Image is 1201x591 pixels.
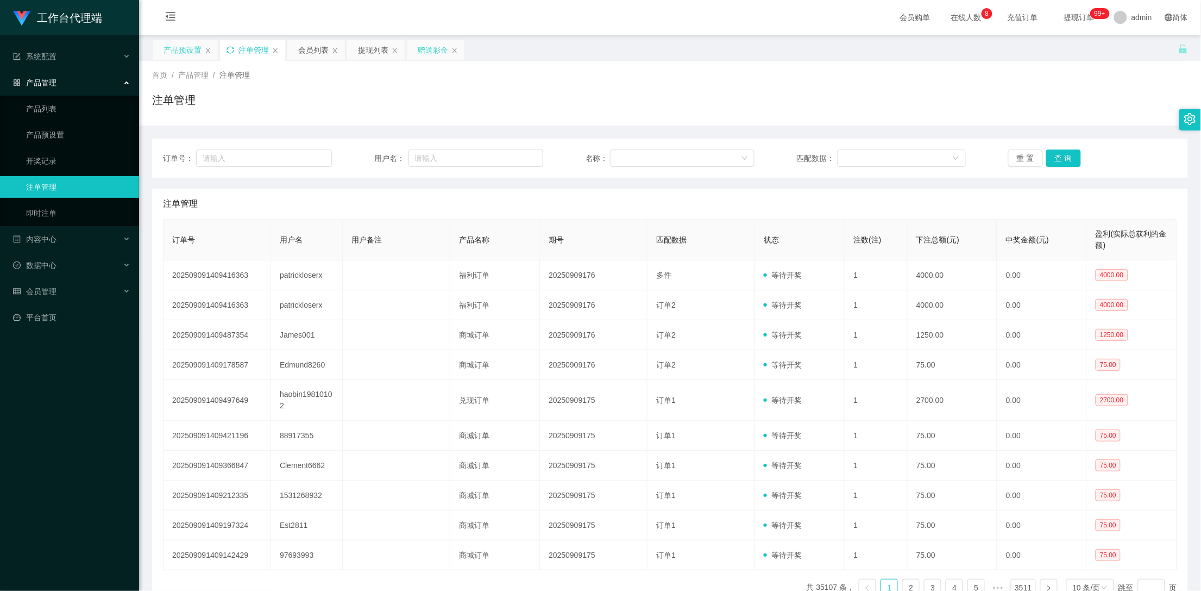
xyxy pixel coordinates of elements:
[764,301,802,309] span: 等待开奖
[196,150,332,167] input: 请输入
[13,307,130,328] a: 图标: dashboard平台首页
[13,261,56,270] span: 数据中心
[164,260,271,290] td: 202509091409416363
[764,551,802,559] span: 等待开奖
[13,235,56,244] span: 内容中心
[37,1,102,35] h1: 工作台代理端
[540,320,647,350] td: 20250909176
[392,47,398,54] i: 图标: close
[997,350,1087,380] td: 0.00
[450,380,540,421] td: 兑现订单
[238,40,269,60] div: 注单管理
[164,40,202,60] div: 产品预设置
[540,511,647,540] td: 20250909175
[332,47,338,54] i: 图标: close
[271,451,343,481] td: Clement6662
[13,235,21,243] i: 图标: profile
[656,461,676,470] span: 订单1
[797,153,838,164] span: 匹配数据：
[1096,299,1128,311] span: 4000.00
[164,290,271,320] td: 202509091409416363
[982,8,992,19] sup: 8
[152,92,196,108] h1: 注单管理
[450,421,540,451] td: 商城订单
[908,421,997,451] td: 75.00
[908,481,997,511] td: 75.00
[764,431,802,440] span: 等待开奖
[163,197,198,210] span: 注单管理
[540,350,647,380] td: 20250909176
[764,360,802,369] span: 等待开奖
[13,79,21,86] i: 图标: appstore-o
[908,511,997,540] td: 75.00
[450,260,540,290] td: 福利订单
[1184,113,1196,125] i: 图标: setting
[997,481,1087,511] td: 0.00
[916,235,959,244] span: 下注总额(元)
[953,155,959,163] i: 图标: down
[908,320,997,350] td: 1250.00
[997,320,1087,350] td: 0.00
[656,360,676,369] span: 订单2
[26,124,130,146] a: 产品预设置
[540,481,647,511] td: 20250909175
[1096,430,1121,441] span: 75.00
[845,451,908,481] td: 1
[764,491,802,500] span: 等待开奖
[450,290,540,320] td: 福利订单
[13,262,21,269] i: 图标: check-circle-o
[13,52,56,61] span: 系统配置
[764,235,779,244] span: 状态
[280,235,303,244] span: 用户名
[997,290,1087,320] td: 0.00
[13,287,56,296] span: 会员管理
[459,235,489,244] span: 产品名称
[271,350,343,380] td: Edmund8260
[656,431,676,440] span: 订单1
[1090,8,1110,19] sup: 1128
[1096,269,1128,281] span: 4000.00
[164,481,271,511] td: 202509091409212335
[172,235,195,244] span: 订单号
[845,260,908,290] td: 1
[845,320,908,350] td: 1
[164,540,271,570] td: 202509091409142429
[26,202,130,224] a: 即时注单
[656,235,687,244] span: 匹配数据
[450,540,540,570] td: 商城订单
[540,540,647,570] td: 20250909175
[1096,519,1121,531] span: 75.00
[213,71,215,79] span: /
[26,150,130,172] a: 开奖记录
[853,235,881,244] span: 注数(注)
[450,451,540,481] td: 商城订单
[1008,150,1043,167] button: 重 置
[1006,235,1049,244] span: 中奖金额(元)
[13,78,56,87] span: 产品管理
[1096,229,1167,250] span: 盈利(实际总获利的金额)
[1165,14,1173,21] i: 图标: global
[764,461,802,470] span: 等待开奖
[764,396,802,405] span: 等待开奖
[351,235,382,244] span: 用户备注
[13,53,21,60] i: 图标: form
[1096,394,1128,406] span: 2700.00
[178,71,209,79] span: 产品管理
[985,8,989,19] p: 8
[764,521,802,530] span: 等待开奖
[845,511,908,540] td: 1
[540,260,647,290] td: 20250909176
[845,380,908,421] td: 1
[1096,459,1121,471] span: 75.00
[908,260,997,290] td: 4000.00
[418,40,448,60] div: 赠送彩金
[764,271,802,279] span: 等待开奖
[451,47,458,54] i: 图标: close
[164,350,271,380] td: 202509091409178587
[450,481,540,511] td: 商城订单
[152,71,167,79] span: 首页
[205,47,211,54] i: 图标: close
[26,98,130,120] a: 产品列表
[219,71,250,79] span: 注单管理
[271,511,343,540] td: Est2811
